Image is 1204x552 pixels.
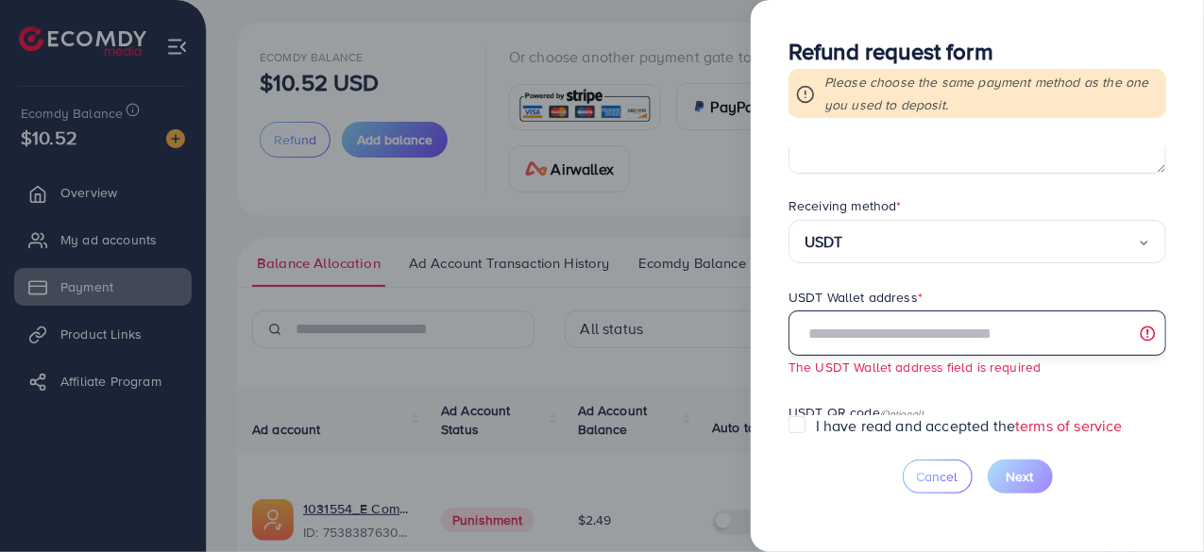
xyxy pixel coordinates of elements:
[805,228,843,256] strong: USDT
[789,38,1166,65] h3: Refund request form
[988,460,1053,493] button: Next
[1007,467,1034,486] span: Next
[1015,415,1123,436] a: terms of service
[789,403,924,422] label: USDT QR code
[903,460,973,493] button: Cancel
[824,71,1159,116] p: Please choose the same payment method as the one you used to deposit.
[789,288,923,307] label: USDT Wallet address
[843,227,1138,257] input: Search for option
[880,407,924,420] small: (Optional)
[917,467,958,486] span: Cancel
[789,220,1166,264] div: Search for option
[789,196,902,215] label: Receiving method
[1124,467,1190,538] iframe: Chat
[789,358,1042,376] small: The USDT Wallet address field is required
[816,415,1123,437] label: I have read and accepted the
